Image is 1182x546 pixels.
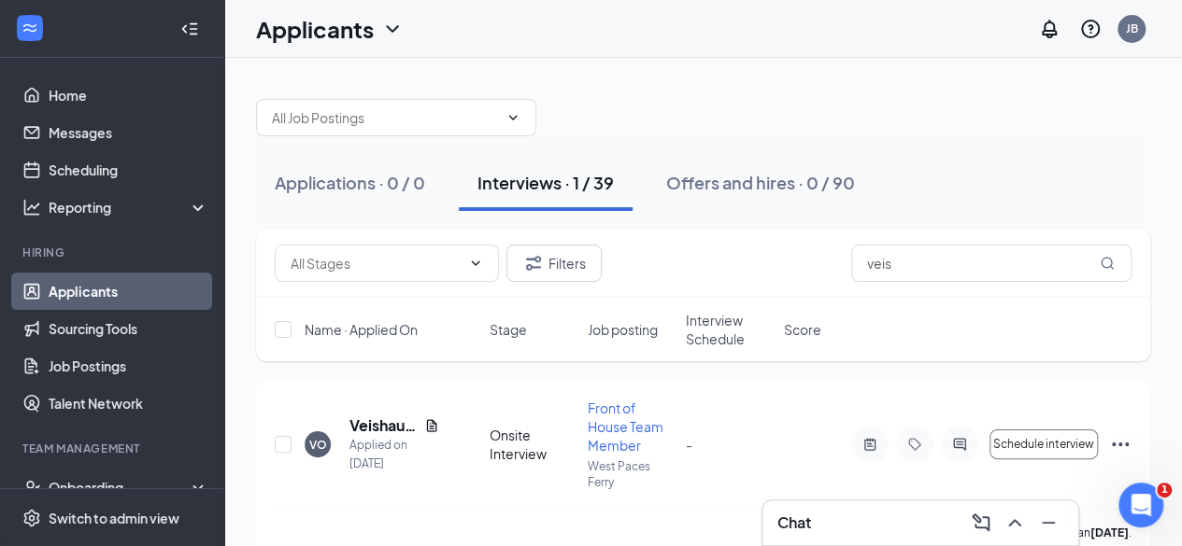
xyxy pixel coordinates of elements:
[49,198,209,217] div: Reporting
[305,320,418,339] span: Name · Applied On
[588,399,663,454] span: Front of House Team Member
[49,347,208,385] a: Job Postings
[904,437,926,452] svg: Tag
[272,107,498,128] input: All Job Postings
[1038,18,1061,40] svg: Notifications
[948,437,971,452] svg: ActiveChat
[21,19,39,37] svg: WorkstreamLogo
[49,509,179,527] div: Switch to admin view
[1109,433,1132,455] svg: Ellipses
[349,415,417,436] h5: Veishaun [PERSON_NAME]
[424,418,439,433] svg: Document
[1157,483,1172,497] span: 1
[22,478,41,497] svg: UserCheck
[22,441,205,456] div: Team Management
[1004,511,1026,534] svg: ChevronUp
[686,311,773,348] span: Interview Schedule
[1000,508,1030,538] button: ChevronUp
[22,198,41,217] svg: Analysis
[1100,256,1115,271] svg: MagnifyingGlass
[468,256,483,271] svg: ChevronDown
[291,253,461,273] input: All Stages
[49,77,208,114] a: Home
[970,511,992,534] svg: ComposeMessage
[1037,511,1060,534] svg: Minimize
[777,512,811,533] h3: Chat
[1079,18,1102,40] svg: QuestionInfo
[990,429,1098,459] button: Schedule interview
[49,151,208,189] a: Scheduling
[784,320,821,339] span: Score
[993,438,1094,451] span: Schedule interview
[1118,483,1163,527] iframe: Intercom live chat
[490,426,577,463] div: Onsite Interview
[477,171,614,194] div: Interviews · 1 / 39
[506,110,520,125] svg: ChevronDown
[966,508,996,538] button: ComposeMessage
[49,385,208,422] a: Talent Network
[506,245,602,282] button: Filter Filters
[666,171,855,194] div: Offers and hires · 0 / 90
[588,458,675,490] p: West Paces Ferry
[490,320,527,339] span: Stage
[859,437,881,452] svg: ActiveNote
[180,20,199,38] svg: Collapse
[851,245,1132,282] input: Search in interviews
[1126,21,1138,36] div: JB
[49,114,208,151] a: Messages
[22,245,205,260] div: Hiring
[381,18,404,40] svg: ChevronDown
[1033,508,1063,538] button: Minimize
[49,478,192,497] div: Onboarding
[256,13,374,45] h1: Applicants
[349,436,439,473] div: Applied on [DATE]
[522,252,545,274] svg: Filter
[686,436,692,453] span: -
[309,437,327,453] div: VO
[49,310,208,347] a: Sourcing Tools
[49,273,208,310] a: Applicants
[22,509,41,527] svg: Settings
[1090,525,1129,539] b: [DATE]
[588,320,658,339] span: Job posting
[275,171,425,194] div: Applications · 0 / 0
